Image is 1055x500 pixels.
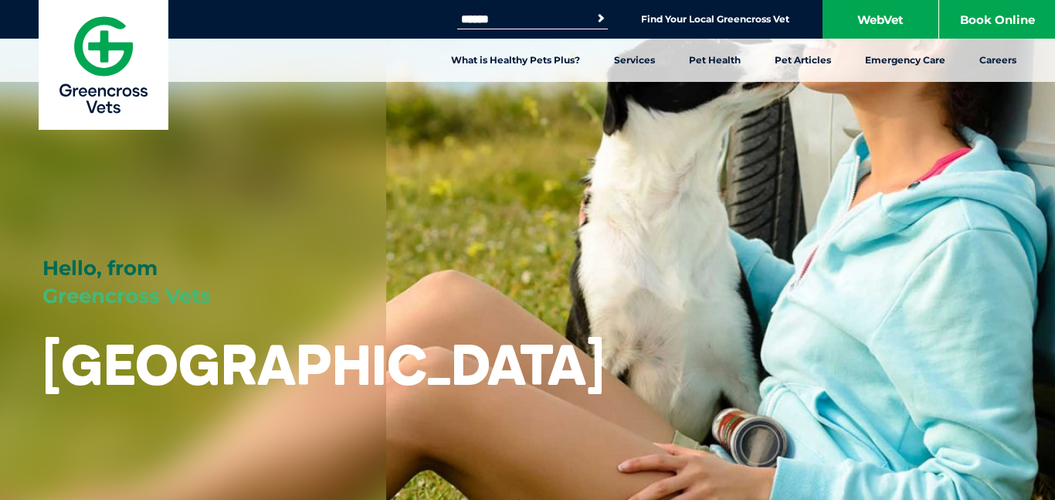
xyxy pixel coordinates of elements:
a: Pet Health [672,39,758,82]
a: What is Healthy Pets Plus? [434,39,597,82]
span: Greencross Vets [42,284,211,308]
span: Hello, from [42,256,158,281]
h1: [GEOGRAPHIC_DATA] [42,334,605,395]
a: Careers [962,39,1033,82]
a: Emergency Care [848,39,962,82]
a: Find Your Local Greencross Vet [641,13,789,26]
button: Search [593,11,609,26]
a: Services [597,39,672,82]
a: Pet Articles [758,39,848,82]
